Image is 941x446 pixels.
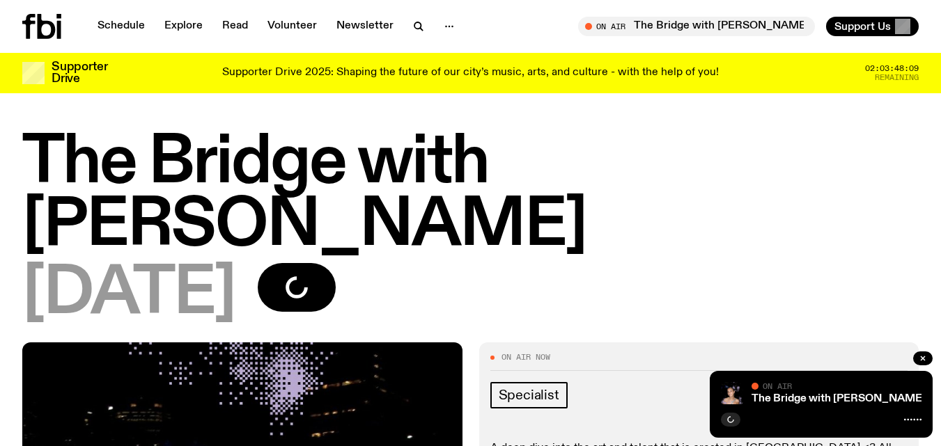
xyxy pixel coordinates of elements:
span: [DATE] [22,263,235,326]
a: Explore [156,17,211,36]
span: 02:03:48:09 [865,65,919,72]
h1: The Bridge with [PERSON_NAME] [22,132,919,257]
button: On AirThe Bridge with [PERSON_NAME] [578,17,815,36]
p: Supporter Drive 2025: Shaping the future of our city’s music, arts, and culture - with the help o... [222,67,719,79]
span: On Air [763,381,792,390]
a: Volunteer [259,17,325,36]
a: Specialist [490,382,568,408]
span: Specialist [499,388,559,403]
span: Remaining [875,74,919,81]
a: Newsletter [328,17,402,36]
span: On Air Now [501,353,550,361]
button: Support Us [826,17,919,36]
span: Support Us [834,20,891,33]
h3: Supporter Drive [52,61,107,85]
a: Read [214,17,256,36]
a: The Bridge with [PERSON_NAME] [752,393,926,404]
a: Schedule [89,17,153,36]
